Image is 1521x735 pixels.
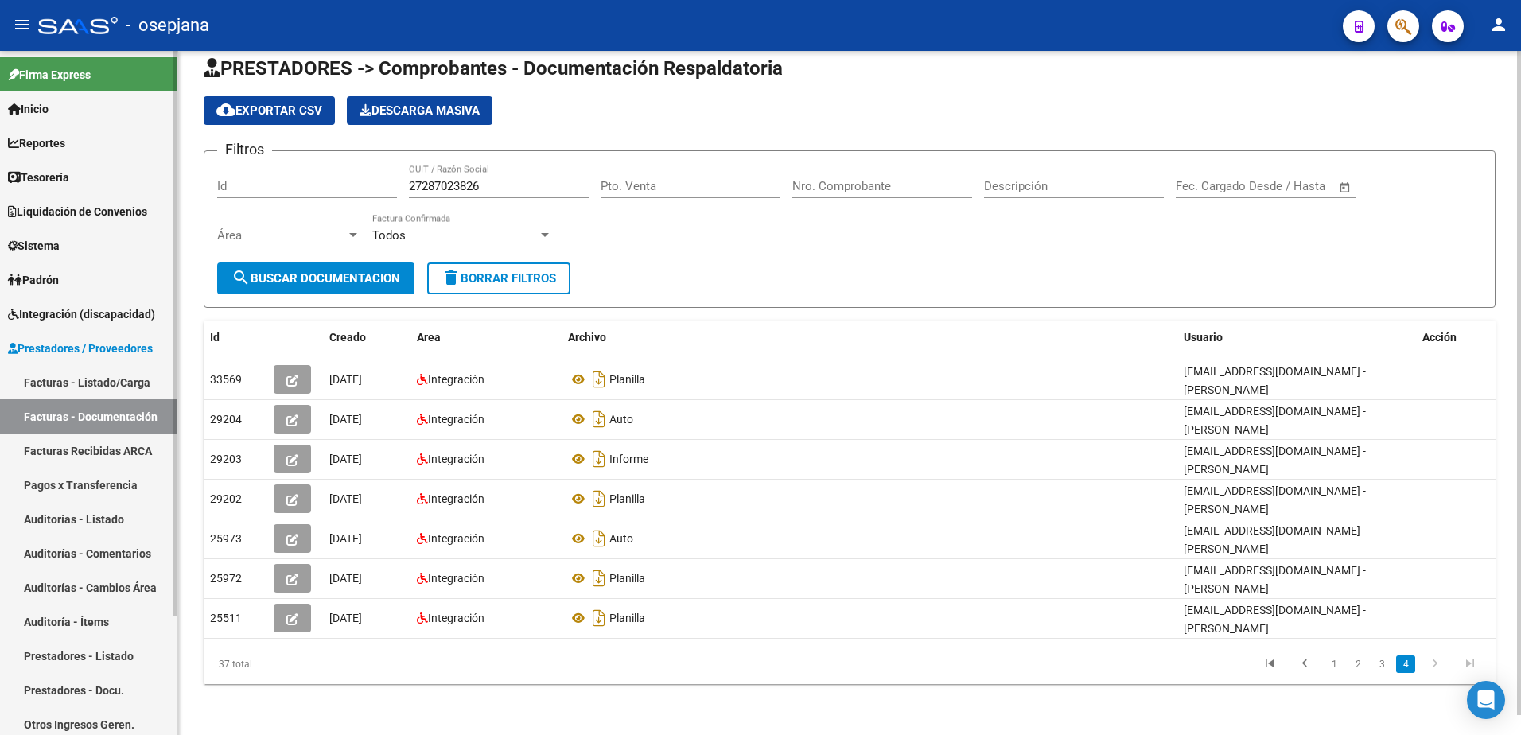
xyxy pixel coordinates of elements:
span: Archivo [568,331,606,344]
span: Integración [428,492,484,505]
button: Exportar CSV [204,96,335,125]
span: Integración [428,453,484,465]
span: [EMAIL_ADDRESS][DOMAIN_NAME] - [PERSON_NAME] [1184,604,1366,635]
span: [EMAIL_ADDRESS][DOMAIN_NAME] - [PERSON_NAME] [1184,365,1366,396]
span: Integración [428,373,484,386]
i: Descargar documento [589,486,609,511]
li: page 4 [1394,651,1418,678]
li: page 3 [1370,651,1394,678]
input: Fecha fin [1255,179,1332,193]
div: 37 total [204,644,459,684]
span: [DATE] [329,532,362,545]
a: go to first page [1255,655,1285,673]
span: Sistema [8,237,60,255]
span: [EMAIL_ADDRESS][DOMAIN_NAME] - [PERSON_NAME] [1184,564,1366,595]
span: [EMAIL_ADDRESS][DOMAIN_NAME] - [PERSON_NAME] [1184,405,1366,436]
button: Borrar Filtros [427,262,570,294]
li: page 1 [1322,651,1346,678]
span: PRESTADORES -> Comprobantes - Documentación Respaldatoria [204,57,783,80]
li: page 2 [1346,651,1370,678]
a: 4 [1396,655,1415,673]
span: Inicio [8,100,49,118]
span: [DATE] [329,413,362,426]
span: Integración [428,612,484,624]
span: Firma Express [8,66,91,84]
mat-icon: cloud_download [216,100,235,119]
i: Descargar documento [589,605,609,631]
datatable-header-cell: Usuario [1177,321,1416,355]
span: [EMAIL_ADDRESS][DOMAIN_NAME] - [PERSON_NAME] [1184,524,1366,555]
datatable-header-cell: Creado [323,321,410,355]
span: Prestadores / Proveedores [8,340,153,357]
datatable-header-cell: Area [410,321,562,355]
span: Informe [609,453,648,465]
i: Descargar documento [589,406,609,432]
mat-icon: search [231,268,251,287]
span: [DATE] [329,453,362,465]
span: - osepjana [126,8,209,43]
span: Reportes [8,134,65,152]
span: Tesorería [8,169,69,186]
span: 25511 [210,612,242,624]
span: 25973 [210,532,242,545]
span: Integración [428,572,484,585]
span: Integración [428,413,484,426]
span: [DATE] [329,612,362,624]
a: go to previous page [1290,655,1320,673]
span: [DATE] [329,492,362,505]
span: [EMAIL_ADDRESS][DOMAIN_NAME] - [PERSON_NAME] [1184,445,1366,476]
span: Auto [609,413,633,426]
span: [EMAIL_ADDRESS][DOMAIN_NAME] - [PERSON_NAME] [1184,484,1366,515]
a: go to last page [1455,655,1485,673]
span: 33569 [210,373,242,386]
span: Auto [609,532,633,545]
input: Fecha inicio [1176,179,1240,193]
span: Planilla [609,572,645,585]
datatable-header-cell: Archivo [562,321,1177,355]
span: [DATE] [329,572,362,585]
i: Descargar documento [589,526,609,551]
datatable-header-cell: Id [204,321,267,355]
span: Creado [329,331,366,344]
span: [DATE] [329,373,362,386]
span: Descarga Masiva [360,103,480,118]
span: 29202 [210,492,242,505]
span: Acción [1422,331,1457,344]
i: Descargar documento [589,446,609,472]
mat-icon: menu [13,15,32,34]
a: 2 [1348,655,1367,673]
span: Padrón [8,271,59,289]
span: 29204 [210,413,242,426]
mat-icon: person [1489,15,1508,34]
a: 3 [1372,655,1391,673]
span: Usuario [1184,331,1223,344]
span: 25972 [210,572,242,585]
span: Liquidación de Convenios [8,203,147,220]
i: Descargar documento [589,367,609,392]
mat-icon: delete [442,268,461,287]
span: Planilla [609,612,645,624]
button: Open calendar [1336,178,1355,196]
span: Area [417,331,441,344]
a: 1 [1325,655,1344,673]
span: Integración [428,532,484,545]
span: Buscar Documentacion [231,271,400,286]
span: Id [210,331,220,344]
button: Buscar Documentacion [217,262,414,294]
datatable-header-cell: Acción [1416,321,1496,355]
span: Todos [372,228,406,243]
span: Exportar CSV [216,103,322,118]
span: Borrar Filtros [442,271,556,286]
app-download-masive: Descarga masiva de comprobantes (adjuntos) [347,96,492,125]
span: Integración (discapacidad) [8,305,155,323]
i: Descargar documento [589,566,609,591]
span: Planilla [609,492,645,505]
div: Open Intercom Messenger [1467,681,1505,719]
span: Planilla [609,373,645,386]
a: go to next page [1420,655,1450,673]
h3: Filtros [217,138,272,161]
button: Descarga Masiva [347,96,492,125]
span: 29203 [210,453,242,465]
span: Área [217,228,346,243]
